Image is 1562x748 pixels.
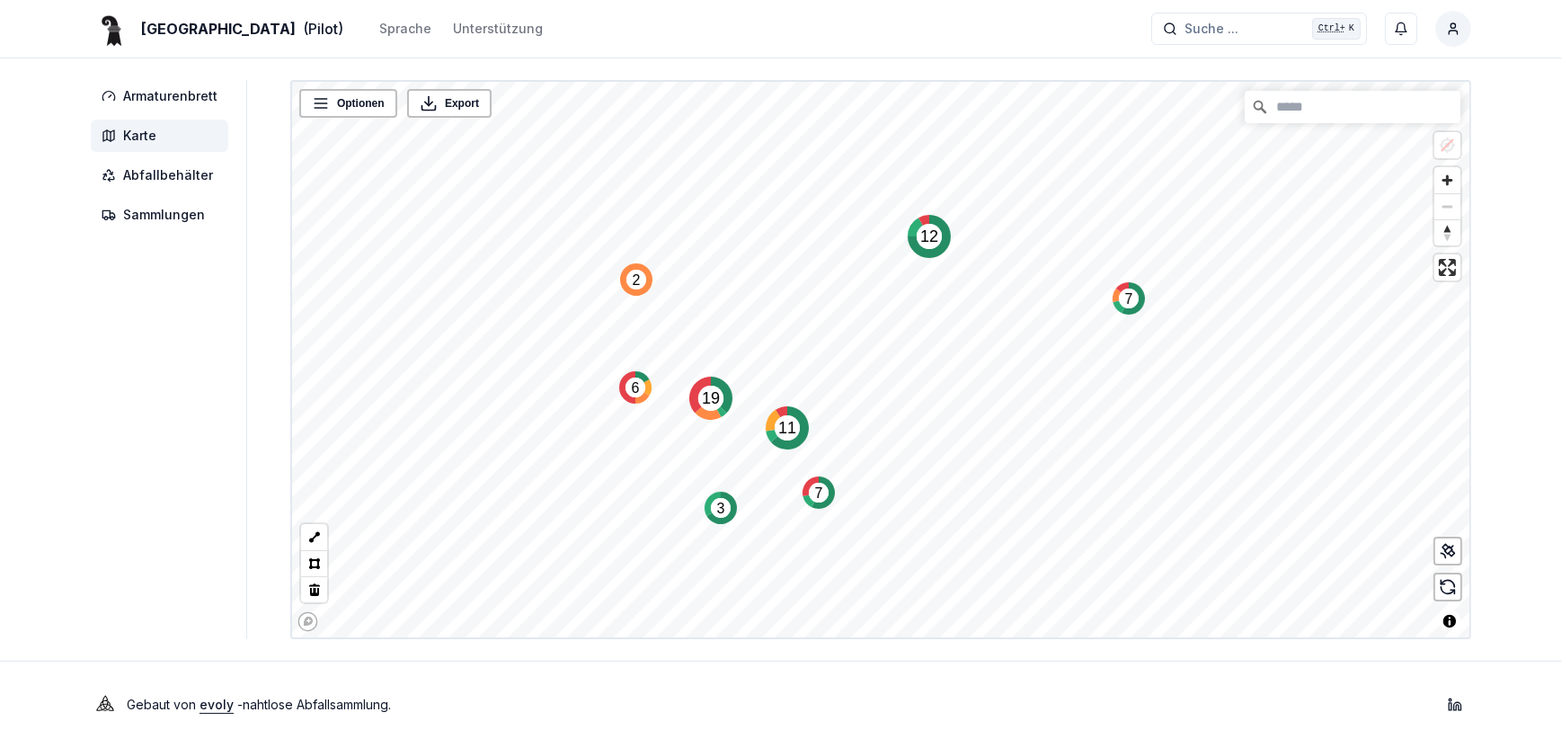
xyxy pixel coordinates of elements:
[1434,194,1460,219] span: Zoom out
[1434,167,1460,193] button: Zoom in
[379,18,431,40] button: Sprache
[632,380,640,396] text: 6
[1113,282,1145,315] div: Map marker
[705,492,737,524] div: Map marker
[91,7,134,50] img: Basel Logo
[908,215,951,258] div: Map marker
[1434,220,1460,245] span: Reset bearing to north
[301,550,327,576] button: Polygon tool (p)
[123,166,213,184] span: Abfallbehälter
[123,206,205,224] span: Sammlungen
[1434,132,1460,158] button: Location not available
[689,377,732,420] div: Map marker
[141,18,296,40] span: [GEOGRAPHIC_DATA]
[445,94,479,112] span: Export
[619,371,652,404] div: Map marker
[297,611,318,632] a: Mapbox logo
[815,485,823,501] text: 7
[200,697,234,712] a: evoly
[123,127,156,145] span: Karte
[1245,91,1460,123] input: Suche
[1439,610,1460,632] button: Toggle attribution
[303,18,343,40] span: (Pilot)
[123,87,217,105] span: Armaturenbrett
[633,272,641,288] text: 2
[91,159,235,191] a: Abfallbehälter
[91,120,235,152] a: Karte
[1151,13,1367,45] button: Suche ...Ctrl+K
[1434,254,1460,280] button: Enter fullscreen
[1125,291,1133,307] text: 7
[292,82,1476,641] canvas: Map
[920,227,938,245] text: 12
[453,18,543,40] a: Unterstützung
[1185,20,1238,38] span: Suche ...
[1434,219,1460,245] button: Reset bearing to north
[127,692,391,717] p: Gebaut von - nahtlose Abfallsammlung .
[717,501,725,516] text: 3
[1434,193,1460,219] button: Zoom out
[91,18,343,40] a: [GEOGRAPHIC_DATA](Pilot)
[766,406,809,450] div: Map marker
[379,20,431,38] div: Sprache
[803,476,835,509] div: Map marker
[778,419,796,437] text: 11
[620,263,652,296] div: Map marker
[91,690,120,719] img: Evoly Logo
[301,576,327,602] button: Delete
[91,80,235,112] a: Armaturenbrett
[702,389,720,407] text: 19
[337,94,385,112] span: Optionen
[91,199,235,231] a: Sammlungen
[301,524,327,550] button: LineString tool (l)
